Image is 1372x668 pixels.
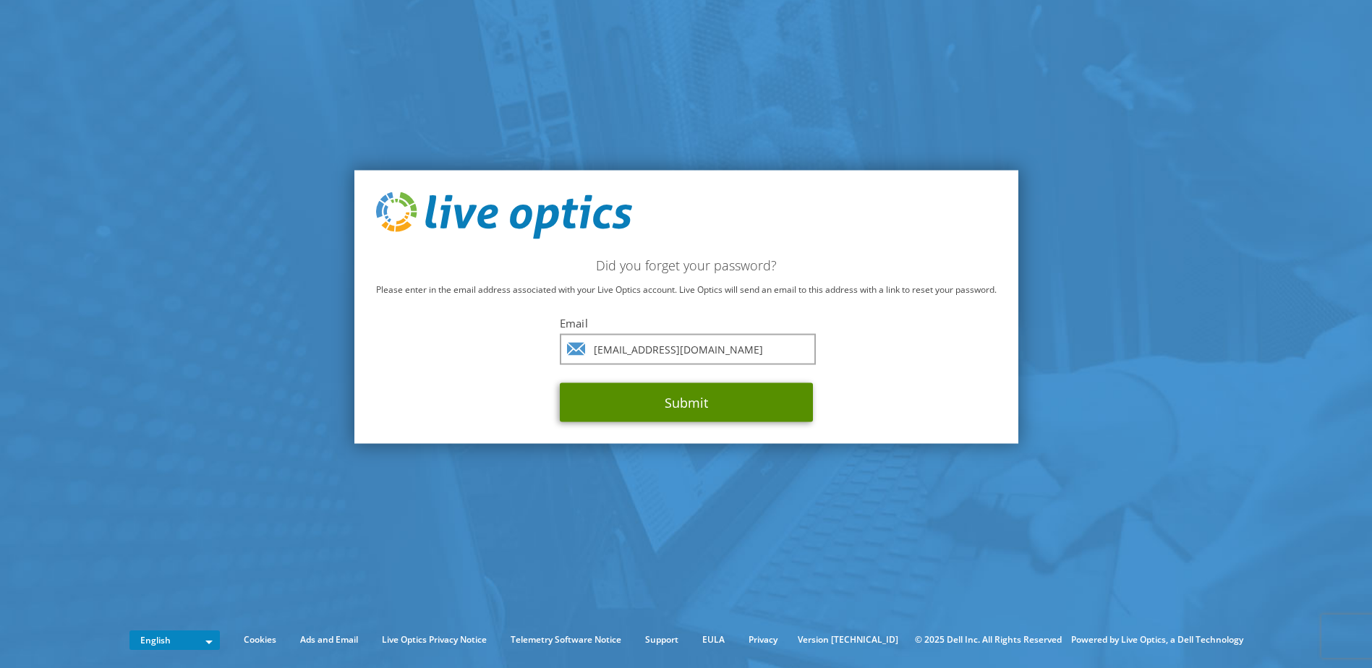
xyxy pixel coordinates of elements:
p: Please enter in the email address associated with your Live Optics account. Live Optics will send... [376,282,997,298]
a: Support [634,632,689,648]
a: Telemetry Software Notice [500,632,632,648]
label: Email [560,316,813,330]
a: Cookies [233,632,287,648]
a: Privacy [738,632,788,648]
h2: Did you forget your password? [376,257,997,273]
button: Submit [560,383,813,422]
a: Ads and Email [289,632,369,648]
li: Version [TECHNICAL_ID] [791,632,906,648]
a: EULA [691,632,736,648]
img: live_optics_svg.svg [376,192,632,239]
li: © 2025 Dell Inc. All Rights Reserved [908,632,1069,648]
a: Live Optics Privacy Notice [371,632,498,648]
li: Powered by Live Optics, a Dell Technology [1071,632,1243,648]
